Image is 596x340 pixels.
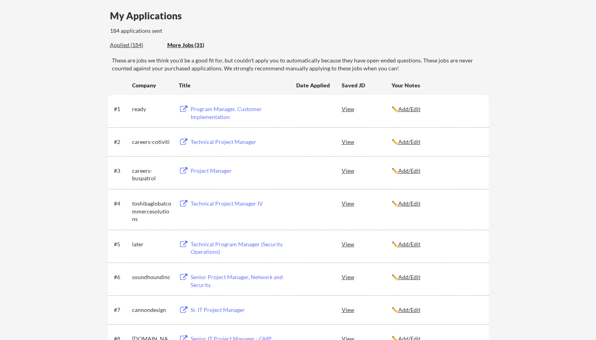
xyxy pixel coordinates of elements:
[114,240,129,248] div: #5
[191,240,289,256] div: Technical Program Manager (Security Operations)
[114,167,129,175] div: #3
[342,237,392,251] div: View
[342,134,392,149] div: View
[392,200,482,208] div: ✏️
[132,167,172,182] div: careers-buspatrol
[191,167,289,175] div: Project Manager
[398,138,420,145] u: Add/Edit
[132,306,172,314] div: cannondesign
[114,306,129,314] div: #7
[191,273,289,289] div: Senior Project Manager, Network and Security
[392,306,482,314] div: ✏️
[114,273,129,281] div: #6
[112,57,489,72] div: These are jobs we think you'd be a good fit for, but couldn't apply you to automatically because ...
[392,138,482,146] div: ✏️
[342,196,392,210] div: View
[191,200,289,208] div: Technical Project Manager IV
[398,200,420,207] u: Add/Edit
[114,200,129,208] div: #4
[132,81,172,89] div: Company
[392,81,482,89] div: Your Notes
[110,27,263,35] div: 184 applications sent
[132,138,172,146] div: careers-cotiviti
[110,11,188,21] div: My Applications
[392,167,482,175] div: ✏️
[398,106,420,112] u: Add/Edit
[191,138,289,146] div: Technical Project Manager
[132,200,172,223] div: toshibaglobalcommercesolutions
[342,302,392,317] div: View
[114,138,129,146] div: #2
[191,105,289,121] div: Program Manager, Customer Implementation
[191,306,289,314] div: Sr. IT Project Manager
[392,240,482,248] div: ✏️
[398,274,420,280] u: Add/Edit
[392,273,482,281] div: ✏️
[392,105,482,113] div: ✏️
[110,41,161,49] div: Applied (184)
[398,167,420,174] u: Add/Edit
[342,78,392,92] div: Saved JD
[110,41,161,49] div: These are all the jobs you've been applied to so far.
[342,270,392,284] div: View
[179,81,289,89] div: Title
[342,102,392,116] div: View
[167,41,225,49] div: These are job applications we think you'd be a good fit for, but couldn't apply you to automatica...
[398,306,420,313] u: Add/Edit
[296,81,331,89] div: Date Applied
[342,163,392,178] div: View
[167,41,225,49] div: More Jobs (31)
[398,241,420,247] u: Add/Edit
[132,105,172,113] div: ready
[132,273,172,281] div: soundhoundinc
[132,240,172,248] div: later
[114,105,129,113] div: #1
